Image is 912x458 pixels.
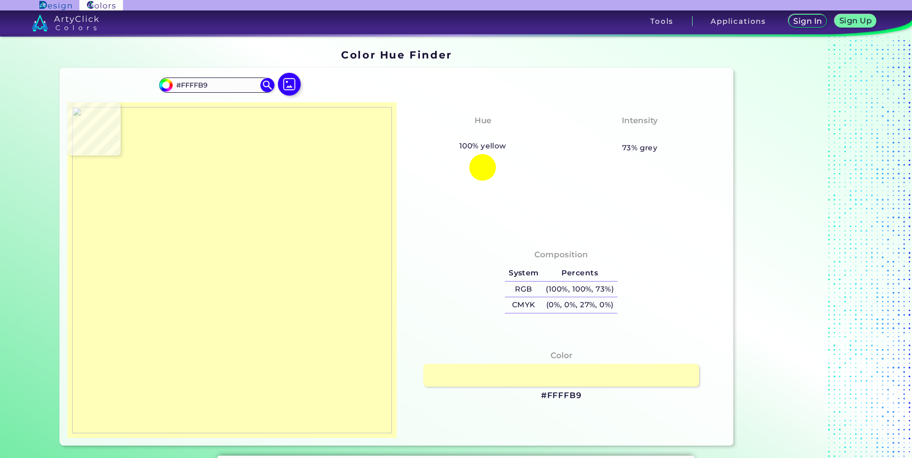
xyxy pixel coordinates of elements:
img: ArtyClick Design logo [39,1,71,10]
h4: Hue [475,114,491,127]
a: Sign In [790,15,825,27]
h5: RGB [505,282,542,297]
h3: Yellow [464,129,501,140]
iframe: Advertisement [737,46,856,449]
h5: 73% grey [622,142,658,154]
h5: (100%, 100%, 73%) [542,282,617,297]
h3: Tools [650,18,674,25]
h5: Percents [542,265,617,281]
h5: System [505,265,542,281]
h5: 100% yellow [456,140,510,152]
h3: Pastel [622,129,658,140]
h5: (0%, 0%, 27%, 0%) [542,297,617,313]
h1: Color Hue Finder [341,48,452,62]
h5: Sign Up [841,17,870,24]
a: Sign Up [837,15,874,27]
h5: CMYK [505,297,542,313]
img: 3914a1b0-a430-419e-9f01-8fc58dbac4a9 [72,107,392,433]
img: logo_artyclick_colors_white.svg [32,14,99,31]
img: icon search [260,78,275,92]
input: type color.. [172,78,261,91]
h3: #FFFFB9 [541,390,582,401]
h4: Composition [534,248,588,262]
h4: Intensity [622,114,658,127]
h3: Applications [711,18,766,25]
h4: Color [551,349,572,362]
img: icon picture [278,73,301,96]
h5: Sign In [795,18,820,25]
